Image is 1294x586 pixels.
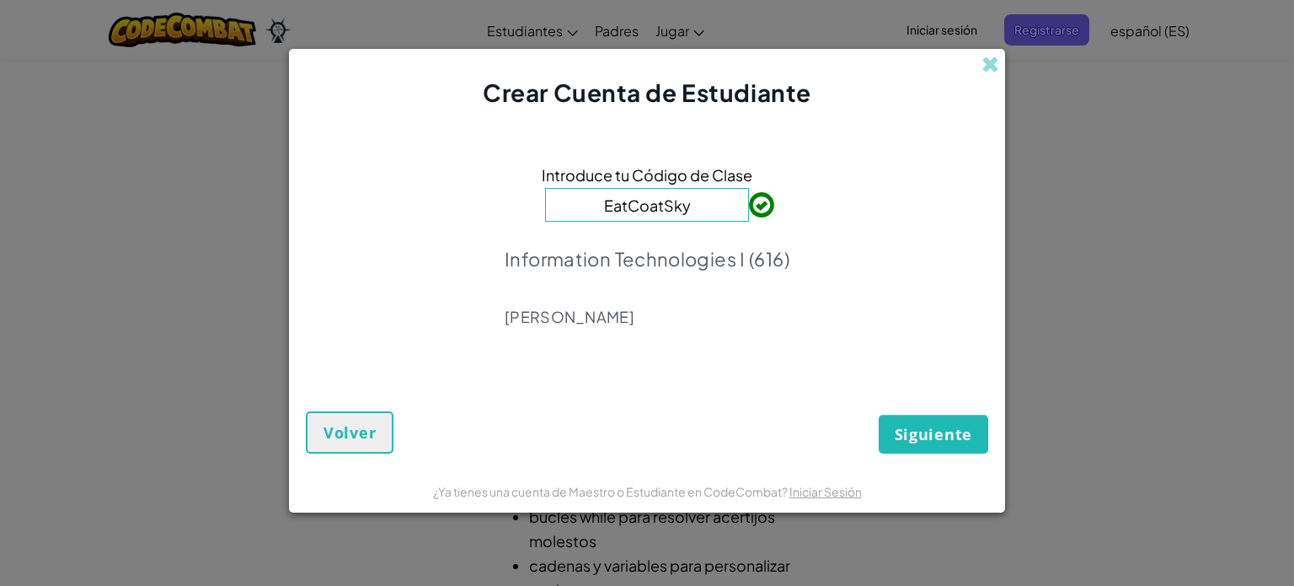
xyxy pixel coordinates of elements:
[505,247,789,271] p: Information Technologies I (616)
[542,163,752,187] span: Introduce tu Código de Clase
[306,411,393,454] button: Volver
[505,307,789,327] p: [PERSON_NAME]
[879,415,988,454] button: Siguiente
[895,424,972,444] span: Siguiente
[789,484,862,499] a: Iniciar Sesión
[483,78,811,107] span: Crear Cuenta de Estudiante
[433,484,789,499] span: ¿Ya tienes una cuenta de Maestro o Estudiante en CodeCombat?
[323,422,376,443] span: Volver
